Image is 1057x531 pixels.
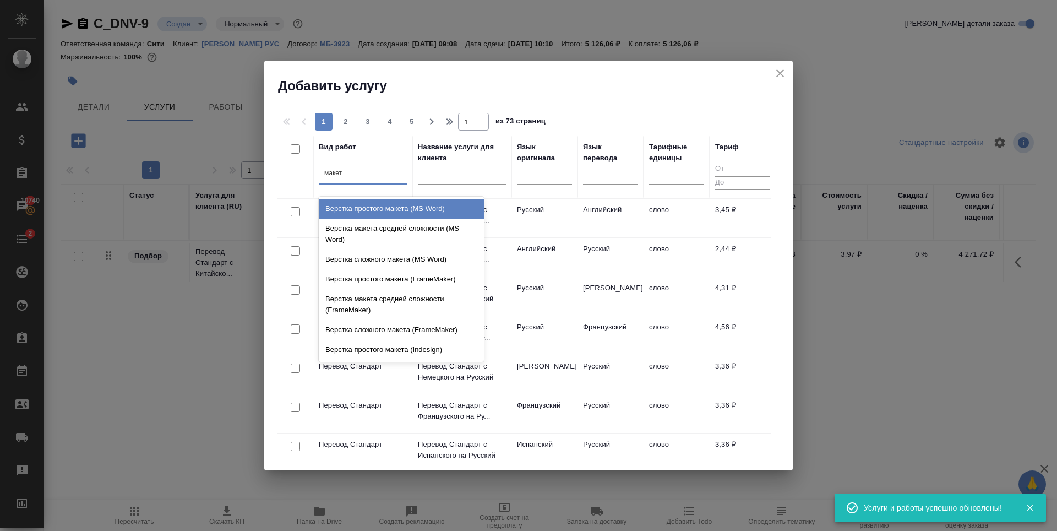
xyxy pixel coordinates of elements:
td: слово [644,277,710,316]
td: Русский [577,434,644,472]
div: Тарифные единицы [649,142,704,164]
p: Перевод Стандарт [319,439,407,450]
td: [PERSON_NAME] [511,355,577,394]
td: Английский [511,238,577,277]
div: Верстка макета средней сложности (Indesign) [319,360,484,391]
td: Испанский [511,434,577,472]
td: Французский [577,316,644,355]
td: слово [644,238,710,277]
div: Вид работ [319,142,356,153]
td: Русский [577,394,644,433]
td: Русский [511,316,577,355]
td: 2,44 ₽ [710,238,776,277]
td: Русский [577,355,644,394]
button: 3 [359,113,377,131]
td: слово [644,434,710,472]
p: Перевод Стандарт [319,400,407,411]
div: Верстка простого макета (Indesign) [319,340,484,360]
td: слово [644,316,710,355]
h2: Добавить услугу [278,77,793,95]
input: От [715,162,770,176]
td: Русский [511,277,577,316]
div: Верстка сложного макета (FrameMaker) [319,320,484,340]
button: 5 [403,113,421,131]
div: Тариф [715,142,739,153]
p: Перевод Стандарт [319,361,407,372]
td: Русский [511,199,577,237]
td: слово [644,355,710,394]
div: Верстка простого макета (MS Word) [319,199,484,219]
div: Верстка макета средней сложности (MS Word) [319,219,484,250]
button: Закрыть [1018,503,1041,513]
p: Перевод Стандарт с Немецкого на Русский [418,361,506,383]
td: 3,36 ₽ [710,355,776,394]
div: Язык оригинала [517,142,572,164]
td: 3,45 ₽ [710,199,776,237]
div: Название услуги для клиента [418,142,506,164]
input: До [715,176,770,190]
div: Верстка простого макета (FrameMaker) [319,269,484,289]
td: 4,31 ₽ [710,277,776,316]
button: 2 [337,113,355,131]
p: Перевод Стандарт с Французского на Ру... [418,400,506,422]
div: Верстка макета средней сложности (FrameMaker) [319,289,484,320]
td: слово [644,394,710,433]
span: из 73 страниц [495,115,546,131]
td: слово [644,199,710,237]
td: Русский [577,238,644,277]
td: [PERSON_NAME] [577,277,644,316]
div: Язык перевода [583,142,638,164]
span: 2 [337,116,355,127]
td: 3,36 ₽ [710,434,776,472]
button: 4 [381,113,399,131]
td: 3,36 ₽ [710,394,776,433]
td: 4,56 ₽ [710,316,776,355]
span: 4 [381,116,399,127]
span: 3 [359,116,377,127]
div: Услуги и работы успешно обновлены! [864,502,1009,513]
td: Французский [511,394,577,433]
div: Верстка сложного макета (MS Word) [319,250,484,269]
p: Перевод Стандарт с Испанского на Русский [418,439,506,461]
button: close [772,65,788,82]
td: Английский [577,199,644,237]
span: 5 [403,116,421,127]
